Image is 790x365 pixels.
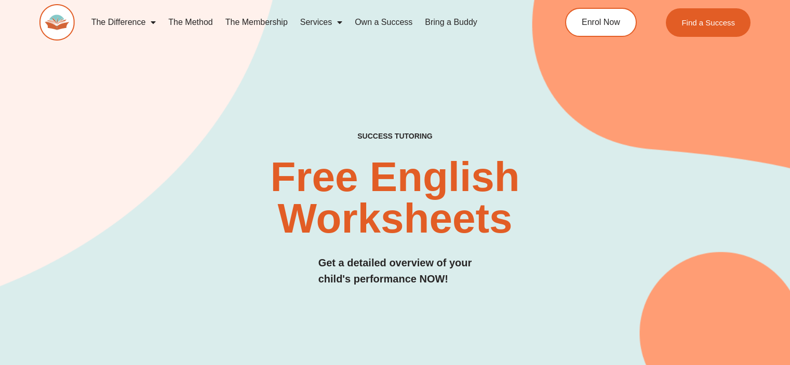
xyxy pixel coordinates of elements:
[219,10,294,34] a: The Membership
[294,10,349,34] a: Services
[162,10,219,34] a: The Method
[666,8,751,37] a: Find a Success
[349,10,419,34] a: Own a Success
[290,132,500,141] h4: SUCCESS TUTORING​
[85,10,525,34] nav: Menu
[419,10,484,34] a: Bring a Buddy
[318,255,472,287] h3: Get a detailed overview of your child's performance NOW!
[85,10,163,34] a: The Difference
[681,19,735,26] span: Find a Success
[565,8,637,37] a: Enrol Now
[160,156,630,239] h2: Free English Worksheets​
[582,18,620,26] span: Enrol Now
